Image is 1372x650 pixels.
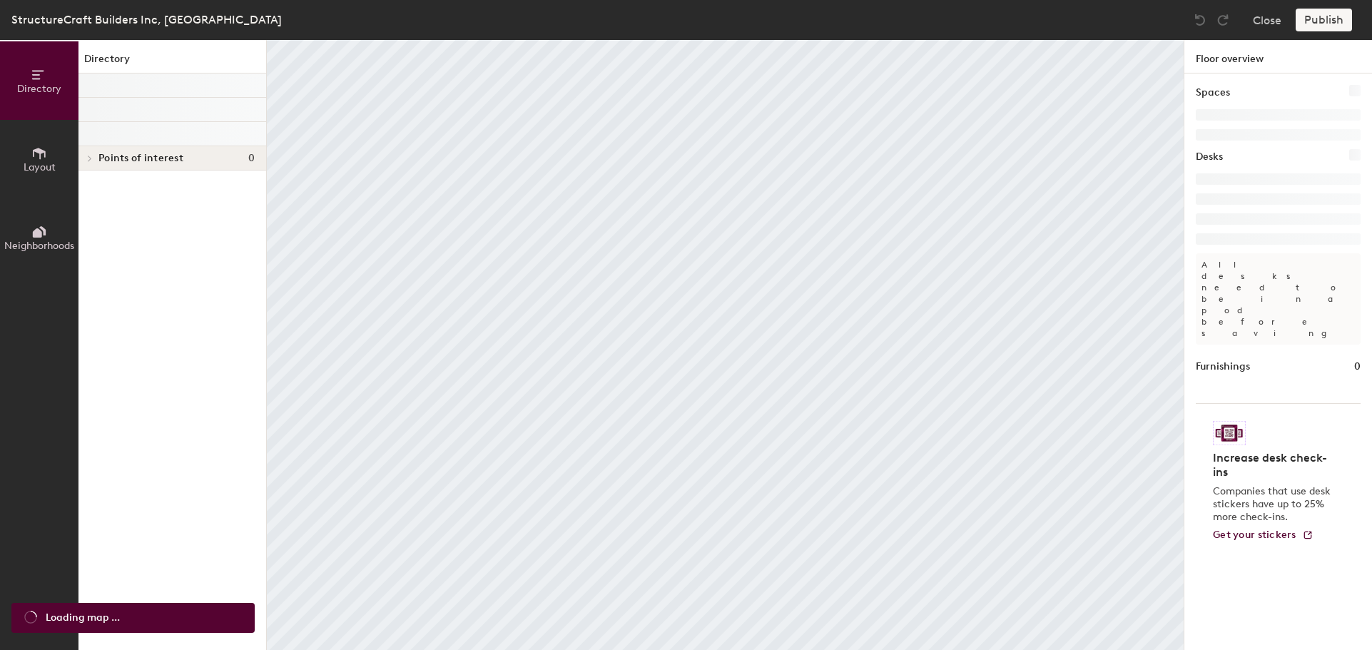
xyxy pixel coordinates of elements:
h1: Floor overview [1184,40,1372,73]
span: Points of interest [98,153,183,164]
p: All desks need to be in a pod before saving [1196,253,1361,345]
span: Get your stickers [1213,529,1296,541]
span: 0 [248,153,255,164]
span: Loading map ... [46,610,120,626]
p: Companies that use desk stickers have up to 25% more check-ins. [1213,485,1335,524]
h1: 0 [1354,359,1361,375]
img: Undo [1193,13,1207,27]
h1: Furnishings [1196,359,1250,375]
h1: Directory [78,51,266,73]
img: Sticker logo [1213,421,1246,445]
div: StructureCraft Builders Inc, [GEOGRAPHIC_DATA] [11,11,282,29]
span: Layout [24,161,56,173]
button: Close [1253,9,1281,31]
h1: Desks [1196,149,1223,165]
a: Get your stickers [1213,529,1313,542]
h1: Spaces [1196,85,1230,101]
h4: Increase desk check-ins [1213,451,1335,479]
span: Directory [17,83,61,95]
canvas: Map [267,40,1184,650]
span: Neighborhoods [4,240,74,252]
img: Redo [1216,13,1230,27]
